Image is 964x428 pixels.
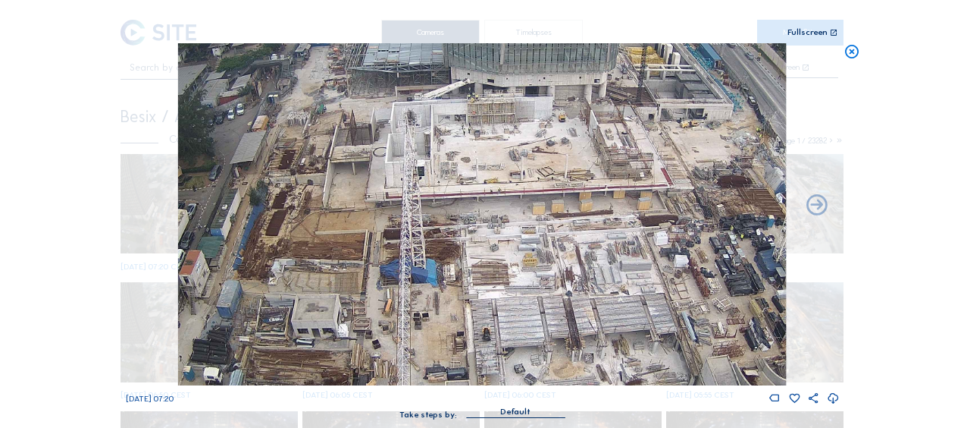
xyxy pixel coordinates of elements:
img: Image [178,43,786,386]
div: Default [466,405,565,417]
i: Back [804,194,829,219]
div: Fullscreen [787,28,828,37]
span: [DATE] 07:20 [126,394,174,404]
div: Default [500,405,531,419]
div: Take steps by: [399,411,457,419]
